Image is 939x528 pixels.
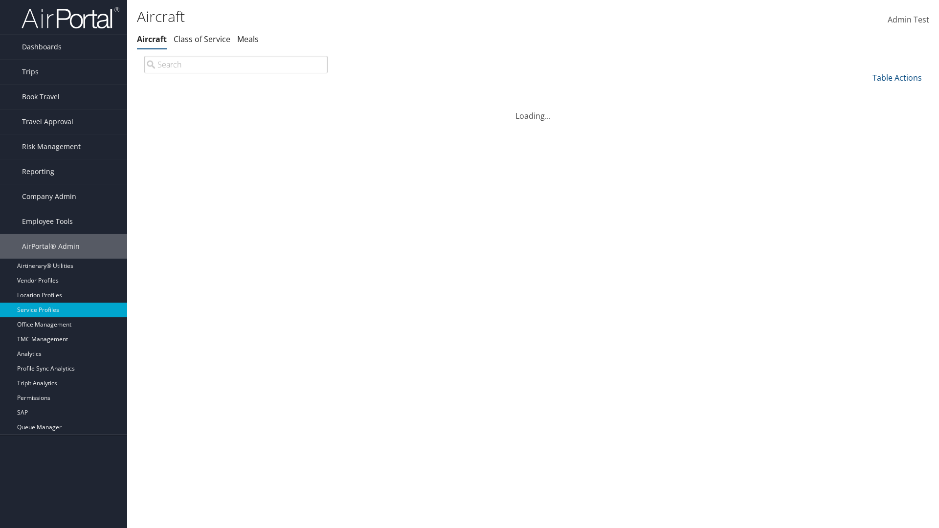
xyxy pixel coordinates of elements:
[888,5,929,35] a: Admin Test
[237,34,259,44] a: Meals
[22,159,54,184] span: Reporting
[22,6,119,29] img: airportal-logo.png
[137,6,665,27] h1: Aircraft
[137,98,929,122] div: Loading...
[144,56,328,73] input: Search
[22,134,81,159] span: Risk Management
[22,110,73,134] span: Travel Approval
[22,35,62,59] span: Dashboards
[22,184,76,209] span: Company Admin
[137,34,167,44] a: Aircraft
[22,60,39,84] span: Trips
[22,85,60,109] span: Book Travel
[174,34,230,44] a: Class of Service
[22,234,80,259] span: AirPortal® Admin
[888,14,929,25] span: Admin Test
[22,209,73,234] span: Employee Tools
[872,72,922,83] a: Table Actions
